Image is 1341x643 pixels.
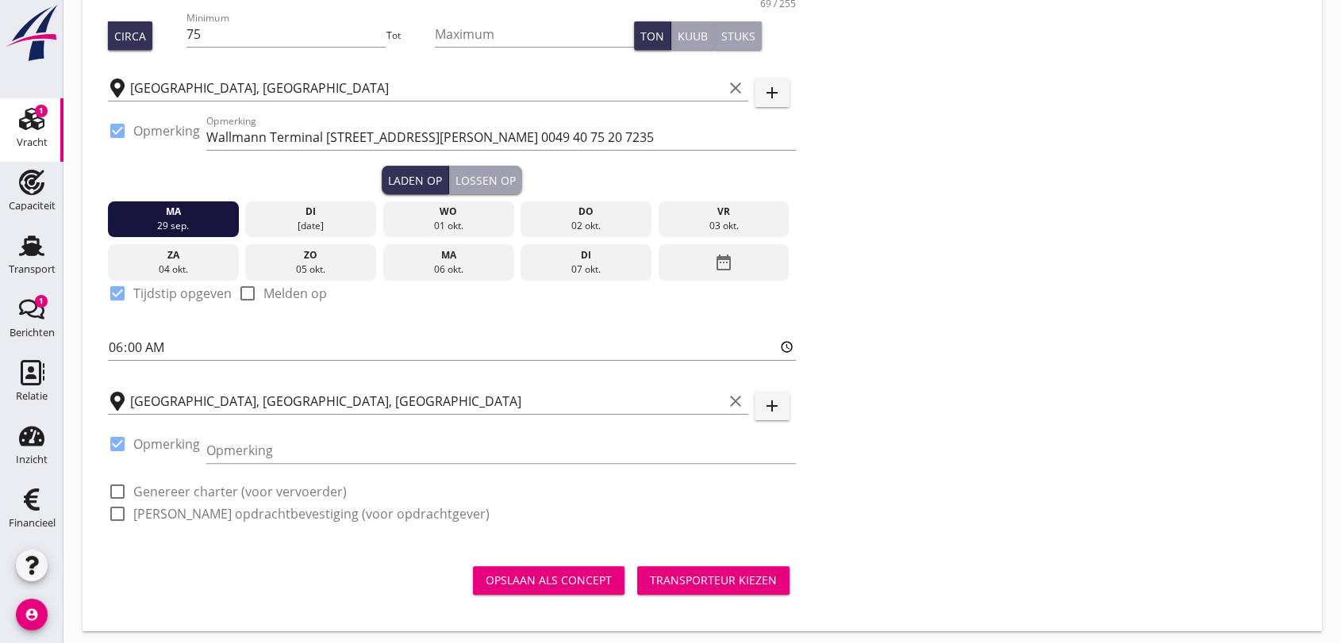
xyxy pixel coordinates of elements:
[726,78,745,98] i: clear
[35,295,48,308] div: 1
[763,396,782,415] i: add
[249,262,372,277] div: 05 okt.
[435,21,634,47] input: Maximum
[133,436,200,452] label: Opmerking
[9,201,56,211] div: Capaciteit
[387,205,510,219] div: wo
[263,285,327,301] label: Melden op
[133,484,347,499] label: Genereer charter (voor vervoerder)
[16,454,48,465] div: Inzicht
[524,219,647,233] div: 02 okt.
[112,262,235,277] div: 04 okt.
[112,219,235,233] div: 29 sep.
[714,248,733,277] i: date_range
[130,388,723,414] input: Losplaats
[133,123,200,139] label: Opmerking
[473,566,624,595] button: Opslaan als concept
[16,599,48,630] i: account_circle
[721,28,755,44] div: Stuks
[186,21,386,47] input: Minimum
[108,21,152,50] button: Circa
[455,172,516,189] div: Lossen op
[524,248,647,262] div: di
[9,264,56,274] div: Transport
[249,248,372,262] div: zo
[386,29,434,43] div: Tot
[763,83,782,102] i: add
[678,28,708,44] div: Kuub
[388,172,442,189] div: Laden op
[206,124,796,150] input: Opmerking
[133,506,490,522] label: [PERSON_NAME] opdrachtbevestiging (voor opdrachtgever)
[112,205,235,219] div: ma
[662,219,785,233] div: 03 okt.
[449,166,522,194] button: Lossen op
[249,219,372,233] div: [DATE]
[133,285,232,301] label: Tijdstip opgeven
[715,21,762,50] button: Stuks
[640,28,664,44] div: Ton
[112,248,235,262] div: za
[9,518,56,528] div: Financieel
[3,4,60,63] img: logo-small.a267ee39.svg
[387,248,510,262] div: ma
[17,137,48,147] div: Vracht
[524,262,647,277] div: 07 okt.
[206,438,796,463] input: Opmerking
[637,566,790,595] button: Transporteur kiezen
[524,205,647,219] div: do
[387,219,510,233] div: 01 okt.
[486,572,612,588] div: Opslaan als concept
[10,327,55,338] div: Berichten
[130,75,723,101] input: Laadplaats
[662,205,785,219] div: vr
[726,392,745,411] i: clear
[16,391,48,401] div: Relatie
[671,21,715,50] button: Kuub
[634,21,671,50] button: Ton
[249,205,372,219] div: di
[387,262,510,277] div: 06 okt.
[114,28,146,44] div: Circa
[382,166,449,194] button: Laden op
[35,105,48,117] div: 1
[650,572,777,588] div: Transporteur kiezen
